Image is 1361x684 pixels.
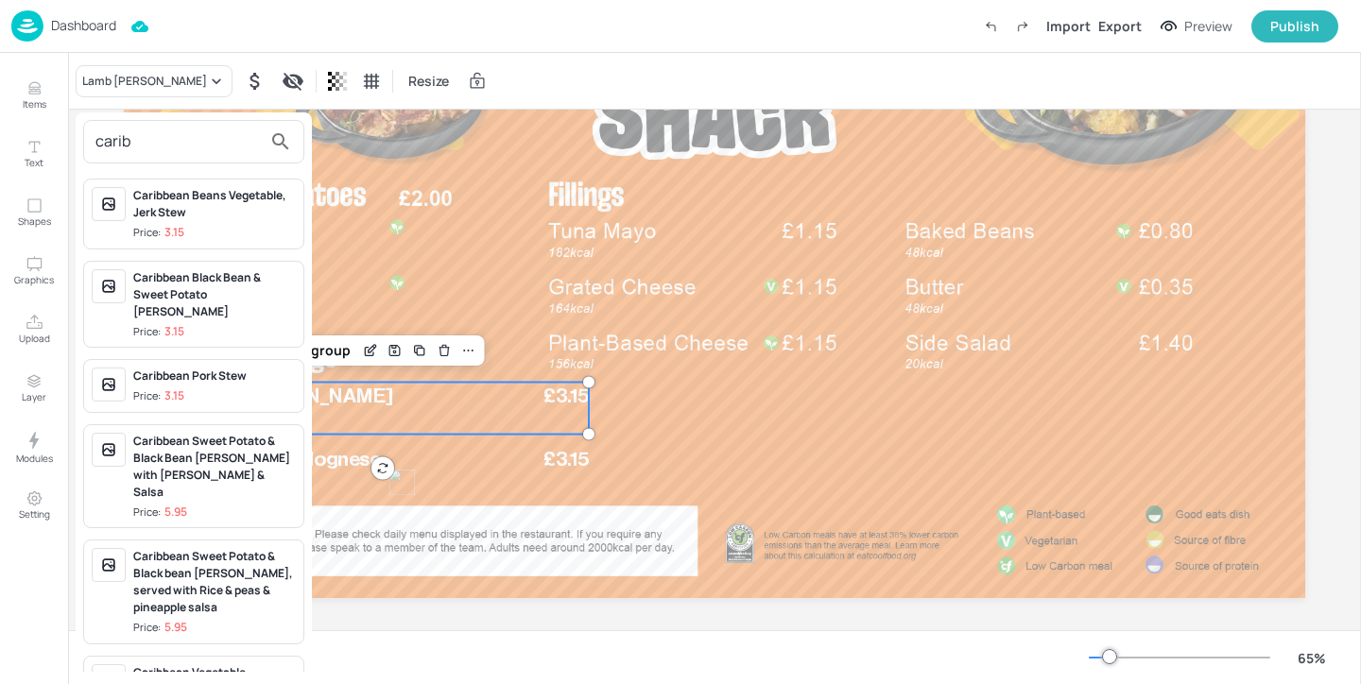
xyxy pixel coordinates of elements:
div: Price: [133,324,184,340]
div: Price: [133,388,184,404]
div: Caribbean Sweet Potato & Black Bean [PERSON_NAME] with [PERSON_NAME] & Salsa [133,433,296,501]
button: search [262,123,300,161]
p: 3.15 [164,389,184,402]
div: Price: [133,504,187,521]
div: Caribbean Pork Stew [133,368,296,385]
p: 3.15 [164,325,184,338]
input: Search Item [95,127,262,157]
div: Caribbean Beans Vegetable, Jerk Stew [133,187,296,221]
div: Price: [133,225,184,241]
div: Caribbean Sweet Potato & Black bean [PERSON_NAME], served with Rice & peas & pineapple salsa [133,548,296,616]
div: Price: [133,620,187,636]
p: 5.95 [164,621,187,634]
p: 5.95 [164,505,187,519]
div: Caribbean Black Bean & Sweet Potato [PERSON_NAME] [133,269,296,320]
p: 3.15 [164,226,184,239]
